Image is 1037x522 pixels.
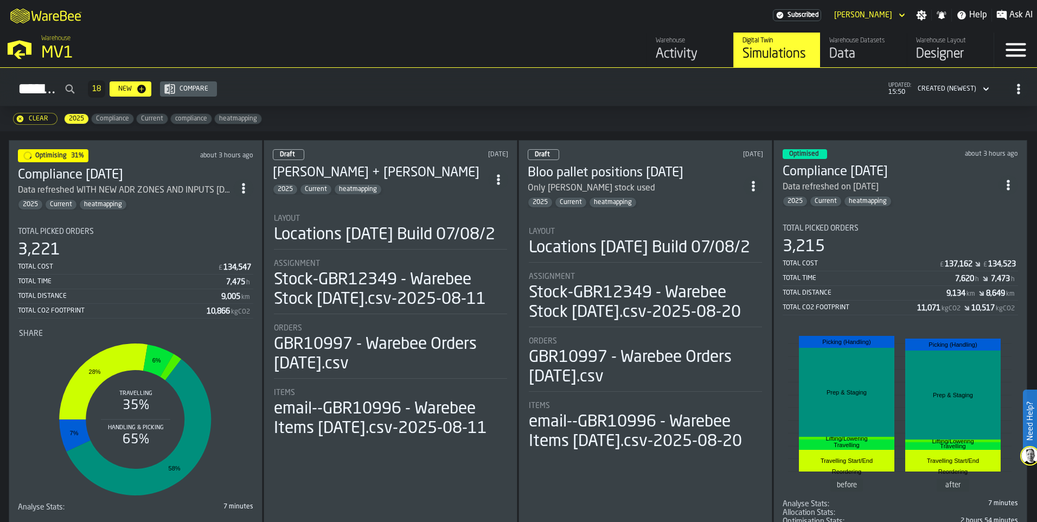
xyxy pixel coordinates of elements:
[529,272,762,281] div: Title
[783,224,1018,315] div: stat-Total Picked Orders
[916,46,985,63] div: Designer
[241,294,250,301] span: km
[902,500,1018,507] div: 7 minutes
[529,412,762,451] div: email--GBR10996 - Warebee Items [DATE].csv-2025-08-20
[335,186,381,193] span: heatmapping
[274,259,507,268] div: Title
[888,82,911,88] span: updated:
[18,219,253,512] section: card-SimulationDashboardCard-optimising
[18,503,65,512] span: Analyse Stats:
[273,164,489,182] h3: [PERSON_NAME] + [PERSON_NAME]
[528,182,655,195] div: Only [PERSON_NAME] stock used
[912,10,931,21] label: button-toggle-Settings
[555,199,586,206] span: Current
[41,35,71,42] span: Warehouse
[274,214,507,223] div: Title
[274,399,507,438] div: email--GBR10996 - Warebee Items [DATE].csv-2025-08-11
[280,151,295,158] span: Draft
[172,152,253,160] div: Updated: 02/09/2025, 12:50:21 Created: 28/08/2025, 10:55:12
[274,259,320,268] span: Assignment
[829,37,898,44] div: Warehouse Datasets
[783,508,898,517] div: Title
[529,227,762,236] div: Title
[226,278,245,287] div: Stat Value
[773,9,821,21] div: Menu Subscription
[18,503,133,512] div: Title
[274,389,295,397] span: Items
[742,46,811,63] div: Simulations
[783,181,879,194] div: Data refreshed on [DATE]
[274,324,302,333] span: Orders
[952,9,991,22] label: button-toggle-Help
[207,307,230,316] div: Stat Value
[215,115,261,123] span: heatmapping
[18,227,253,236] div: Title
[18,307,207,315] div: Total CO2 Footprint
[41,43,334,63] div: MV1
[274,389,507,397] div: Title
[940,261,944,269] span: £
[783,275,955,282] div: Total Time
[528,217,763,454] section: card-SimulationDashboardCard-draft
[274,389,507,438] div: stat-Items
[994,33,1037,67] label: button-toggle-Menu
[274,270,507,309] div: Stock-GBR12349 - Warebee Stock [DATE].csv-2025-08-11
[274,214,507,250] div: stat-Layout
[810,198,841,205] span: Current
[820,33,907,67] a: link-to-/wh/i/3ccf57d1-1e0c-4a81-a3bb-c2011c5f0d50/data
[773,9,821,21] a: link-to-/wh/i/3ccf57d1-1e0c-4a81-a3bb-c2011c5f0d50/settings/billing
[528,164,744,182] div: Bloo pallet positions 20.08.2025
[590,199,636,206] span: heatmapping
[18,240,60,260] div: 3,221
[783,500,898,508] div: Title
[783,163,998,181] h3: Compliance [DATE]
[273,149,304,160] div: status-0 2
[529,283,762,322] div: Stock-GBR12349 - Warebee Stock [DATE].csv-2025-08-20
[783,198,807,205] span: 2025
[969,9,987,22] span: Help
[274,225,495,245] div: Locations [DATE] Build 07/08/2
[945,260,972,269] div: Stat Value
[110,81,151,97] button: button-New
[783,289,946,297] div: Total Distance
[966,290,975,298] span: km
[18,503,253,512] div: stat-Analyse Stats:
[273,203,508,441] section: card-SimulationDashboardCard-draft
[789,151,818,157] span: Optimised
[19,329,252,501] div: stat-Share
[783,224,1018,233] div: Title
[529,272,762,327] div: stat-Assignment
[942,305,961,313] span: kgCO2
[913,82,991,96] div: DropdownMenuValue-2
[46,201,76,208] span: Current
[18,167,234,184] h3: Compliance [DATE]
[528,149,559,160] div: status-0 2
[18,278,226,285] div: Total Time
[783,500,1018,508] div: stat-Analyse Stats:
[971,304,995,313] div: Stat Value
[535,151,550,158] span: Draft
[783,508,1018,517] div: stat-Allocation Stats:
[18,227,94,236] span: Total Picked Orders
[907,33,994,67] a: link-to-/wh/i/3ccf57d1-1e0c-4a81-a3bb-c2011c5f0d50/designer
[783,304,917,311] div: Total CO2 Footprint
[733,33,820,67] a: link-to-/wh/i/3ccf57d1-1e0c-4a81-a3bb-c2011c5f0d50/simulations
[983,261,987,269] span: £
[529,337,762,346] div: Title
[1006,290,1015,298] span: km
[529,402,550,410] span: Items
[932,10,951,21] label: button-toggle-Notifications
[274,335,507,374] div: GBR10997 - Warebee Orders [DATE].csv
[407,151,508,158] div: Updated: 26/08/2025, 16:55:45 Created: 26/08/2025, 16:17:09
[529,337,762,392] div: stat-Orders
[13,113,57,125] button: button-Clear
[18,292,221,300] div: Total Distance
[18,227,253,319] div: stat-Total Picked Orders
[219,264,222,272] span: £
[529,337,557,346] span: Orders
[916,37,985,44] div: Warehouse Layout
